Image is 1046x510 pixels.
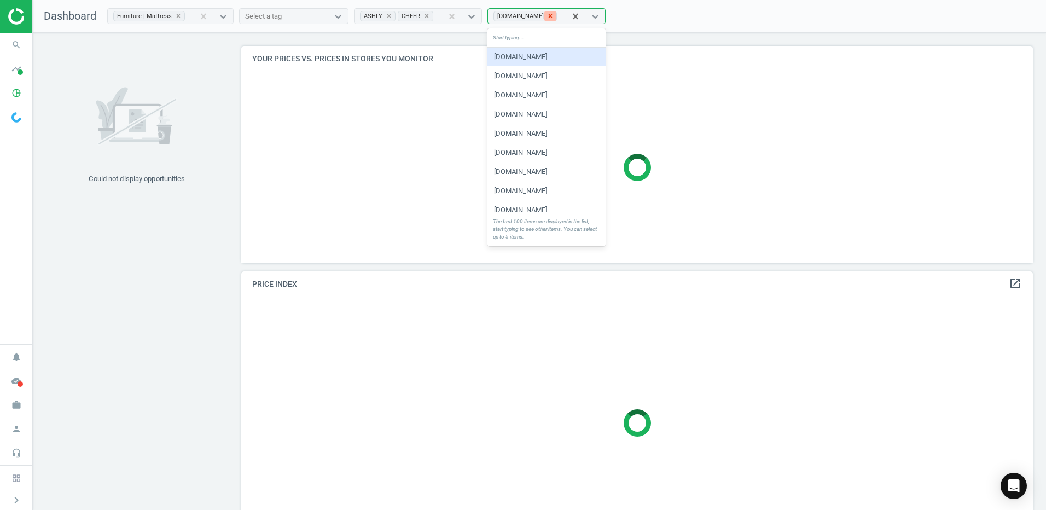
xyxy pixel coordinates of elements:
[487,163,606,181] div: [DOMAIN_NAME]
[1001,473,1027,499] div: Open Intercom Messenger
[6,346,27,367] i: notifications
[11,112,21,123] img: wGWNvw8QSZomAAAAABJRU5ErkJggg==
[6,59,27,79] i: timeline
[487,86,606,105] div: [DOMAIN_NAME]
[487,201,606,219] div: [DOMAIN_NAME]
[487,212,606,246] div: The first 100 items are displayed in the list, start typing to see other items. You can select up...
[6,419,27,439] i: person
[487,28,606,48] div: Start typing...
[494,11,544,21] div: [DOMAIN_NAME]
[487,124,606,143] div: [DOMAIN_NAME]
[487,143,606,162] div: [DOMAIN_NAME]
[1009,277,1022,291] a: open_in_new
[487,48,606,212] div: grid
[6,83,27,103] i: pie_chart_outlined
[241,46,1033,72] h4: Your prices vs. prices in stores you monitor
[6,34,27,55] i: search
[114,11,172,21] div: Furniture | Mattress
[8,8,86,25] img: ajHJNr6hYgQAAAAASUVORK5CYII=
[1009,277,1022,290] i: open_in_new
[3,493,30,507] button: chevron_right
[241,271,1033,297] h4: Price Index
[6,395,27,415] i: work
[361,11,383,21] div: ASHLY
[487,67,606,85] div: [DOMAIN_NAME]
[6,370,27,391] i: cloud_done
[96,73,178,160] img: 7171a7ce662e02b596aeec34d53f281b.svg
[44,9,96,22] span: Dashboard
[398,11,421,21] div: CHEER
[10,494,23,507] i: chevron_right
[487,182,606,200] div: [DOMAIN_NAME]
[245,11,282,21] div: Select a tag
[487,105,606,124] div: [DOMAIN_NAME]
[89,174,185,184] div: Could not display opportunities
[487,48,606,66] div: [DOMAIN_NAME]
[6,443,27,463] i: headset_mic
